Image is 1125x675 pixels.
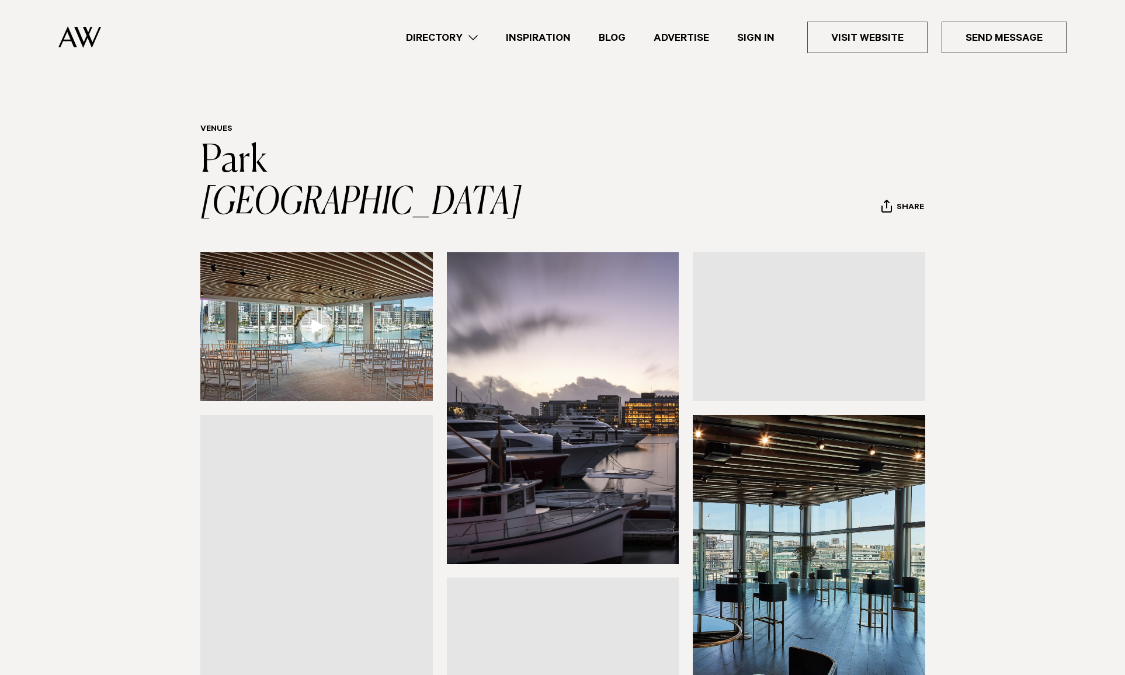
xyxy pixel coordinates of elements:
[807,22,928,53] a: Visit Website
[585,30,640,46] a: Blog
[200,142,522,222] a: Park [GEOGRAPHIC_DATA]
[58,26,101,48] img: Auckland Weddings Logo
[640,30,723,46] a: Advertise
[392,30,492,46] a: Directory
[897,203,924,214] span: Share
[881,199,925,217] button: Share
[723,30,789,46] a: Sign In
[942,22,1067,53] a: Send Message
[693,252,925,401] a: Floral installation at Park Hyatt Auckland
[447,252,679,563] img: Yacht in the harbour at Park Hyatt Auckland
[492,30,585,46] a: Inspiration
[200,125,232,134] a: Venues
